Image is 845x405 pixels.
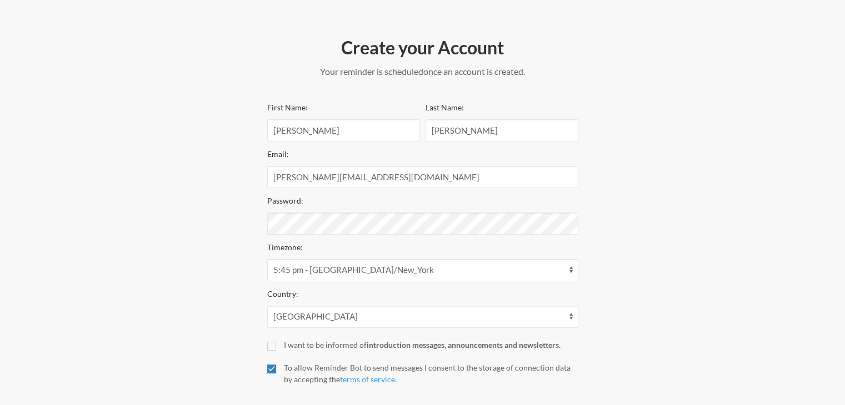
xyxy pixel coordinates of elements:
label: Last Name: [426,103,464,112]
label: Email: [267,149,289,159]
strong: introduction messages, announcements and newsletters. [367,340,561,350]
p: Your reminder is scheduled once an account is created. [267,65,578,78]
h2: Create your Account [267,36,578,59]
input: To allow Reminder Bot to send messages I consent to the storage of connection data by accepting t... [267,364,276,373]
label: Password: [267,196,303,205]
div: To allow Reminder Bot to send messages I consent to the storage of connection data by accepting t... [284,362,578,385]
label: First Name: [267,103,308,112]
label: Country: [267,289,298,298]
input: I want to be informed ofintroduction messages, announcements and newsletters. [267,342,276,351]
div: I want to be informed of [284,339,578,351]
a: terms of service [340,374,395,384]
label: Timezone: [267,242,303,252]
